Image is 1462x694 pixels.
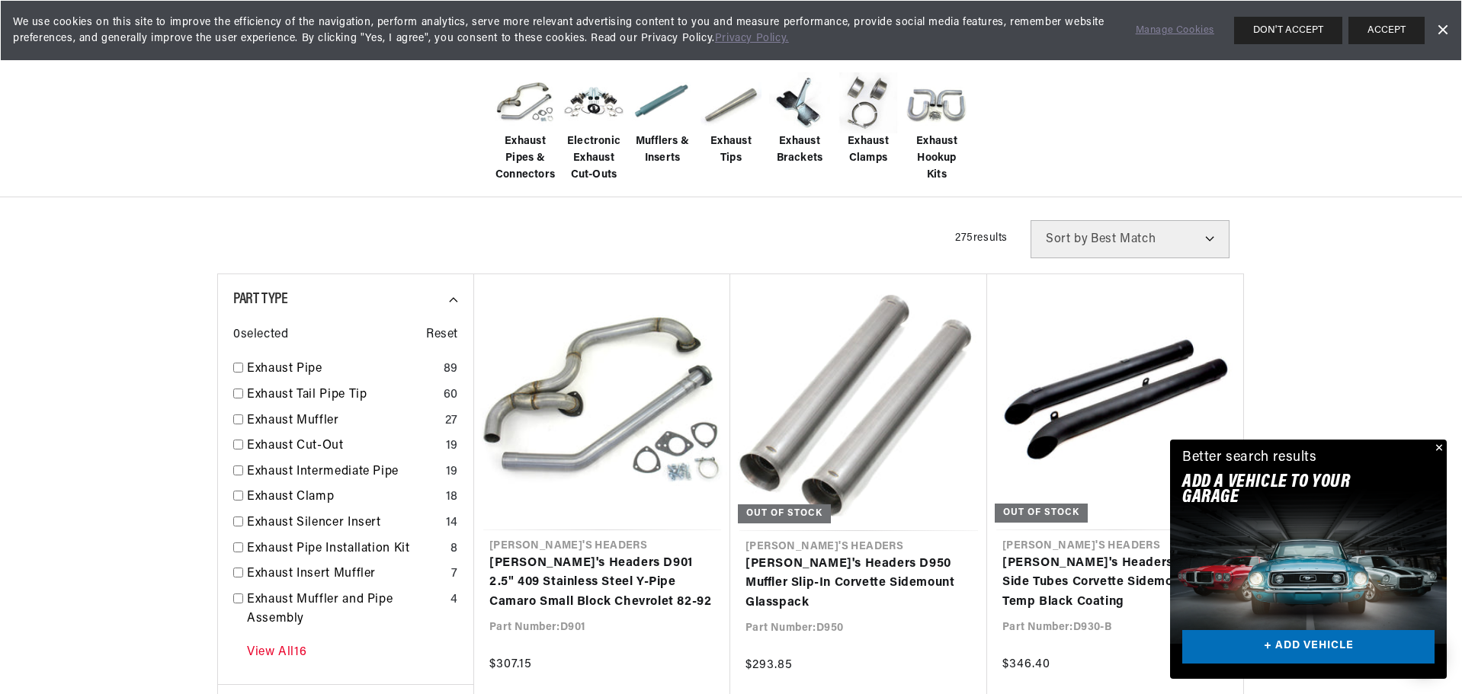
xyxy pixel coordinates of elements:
[1136,23,1214,39] a: Manage Cookies
[745,555,972,613] a: [PERSON_NAME]'s Headers D950 Muffler Slip-In Corvette Sidemount Glasspack
[1431,19,1454,42] a: Dismiss Banner
[955,232,1008,244] span: 275 results
[495,72,556,133] img: Exhaust Pipes & Connectors
[444,360,458,379] div: 89
[247,360,438,379] a: Exhaust Pipe
[701,72,761,168] a: Exhaust Tips Exhaust Tips
[906,72,967,184] a: Exhaust Hookup Kits Exhaust Hookup Kits
[1182,475,1396,506] h2: Add A VEHICLE to your garage
[444,385,458,405] div: 60
[1428,440,1447,458] button: Close
[838,133,899,168] span: Exhaust Clamps
[489,554,715,612] a: [PERSON_NAME]'s Headers D901 2.5" 409 Stainless Steel Y-Pipe Camaro Small Block Chevrolet 82-92
[247,643,306,663] a: View All 16
[769,72,830,168] a: Exhaust Brackets Exhaust Brackets
[1182,447,1317,469] div: Better search results
[1182,630,1435,664] a: + ADD VEHICLE
[495,72,556,184] a: Exhaust Pipes & Connectors Exhaust Pipes & Connectors
[450,539,458,559] div: 8
[701,72,761,133] img: Exhaust Tips
[1234,17,1342,44] button: DON'T ACCEPT
[563,72,624,184] a: Electronic Exhaust Cut-Outs Electronic Exhaust Cut-Outs
[247,590,444,629] a: Exhaust Muffler and Pipe Assembly
[906,72,967,133] img: Exhaust Hookup Kits
[632,72,693,133] img: Mufflers & Inserts
[446,513,458,533] div: 14
[446,462,458,482] div: 19
[233,292,287,307] span: Part Type
[450,590,458,610] div: 4
[632,133,693,168] span: Mufflers & Inserts
[13,14,1114,46] span: We use cookies on this site to improve the efficiency of the navigation, perform analytics, serve...
[715,33,789,44] a: Privacy Policy.
[906,133,967,184] span: Exhaust Hookup Kits
[769,133,830,168] span: Exhaust Brackets
[838,72,899,133] img: Exhaust Clamps
[233,325,288,345] span: 0 selected
[632,72,693,168] a: Mufflers & Inserts Mufflers & Inserts
[563,72,624,133] img: Electronic Exhaust Cut-Outs
[247,437,440,456] a: Exhaust Cut-Out
[1348,17,1425,44] button: ACCEPT
[495,133,556,184] span: Exhaust Pipes & Connectors
[769,72,830,133] img: Exhaust Brackets
[446,488,458,507] div: 18
[838,72,899,168] a: Exhaust Clamps Exhaust Clamps
[247,462,440,482] a: Exhaust Intermediate Pipe
[451,564,458,584] div: 7
[446,437,458,456] div: 19
[1046,233,1088,245] span: Sort by
[247,539,444,559] a: Exhaust Pipe Installation Kit
[445,411,458,431] div: 27
[247,513,440,533] a: Exhaust Silencer Insert
[247,564,445,584] a: Exhaust Insert Muffler
[1002,554,1228,612] a: [PERSON_NAME]'s Headers D930-B Side Tubes Corvette Sidemount Hi-Temp Black Coating
[1031,220,1230,258] select: Sort by
[247,488,440,507] a: Exhaust Clamp
[247,411,439,431] a: Exhaust Muffler
[426,325,458,345] span: Reset
[701,133,761,168] span: Exhaust Tips
[563,133,624,184] span: Electronic Exhaust Cut-Outs
[247,385,438,405] a: Exhaust Tail Pipe Tip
